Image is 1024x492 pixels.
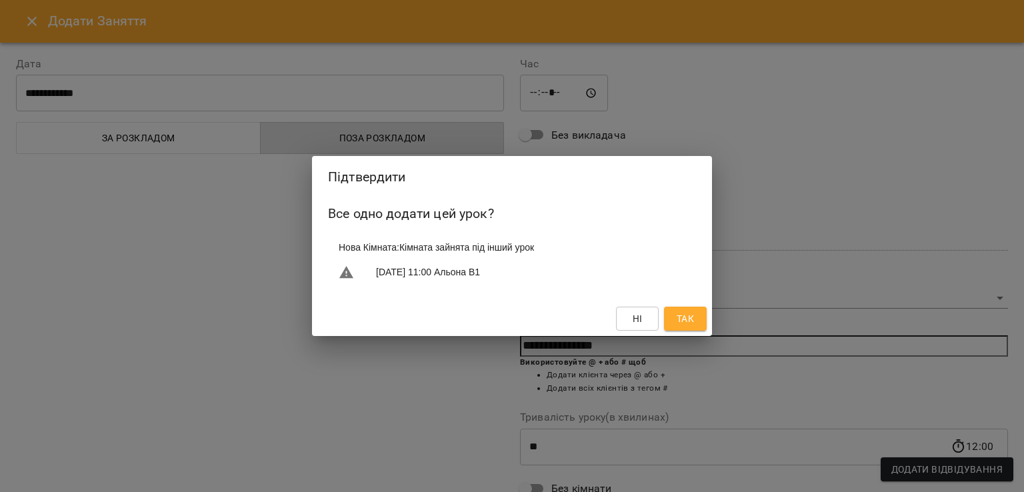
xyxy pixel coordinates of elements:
li: [DATE] 11:00 Альона В1 [328,259,696,286]
h2: Підтвердити [328,167,696,187]
span: Так [677,311,694,327]
button: Так [664,307,707,331]
span: Ні [633,311,643,327]
button: Ні [616,307,659,331]
h6: Все одно додати цей урок? [328,203,696,224]
li: Нова Кімната : Кімната зайнята під інший урок [328,235,696,259]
